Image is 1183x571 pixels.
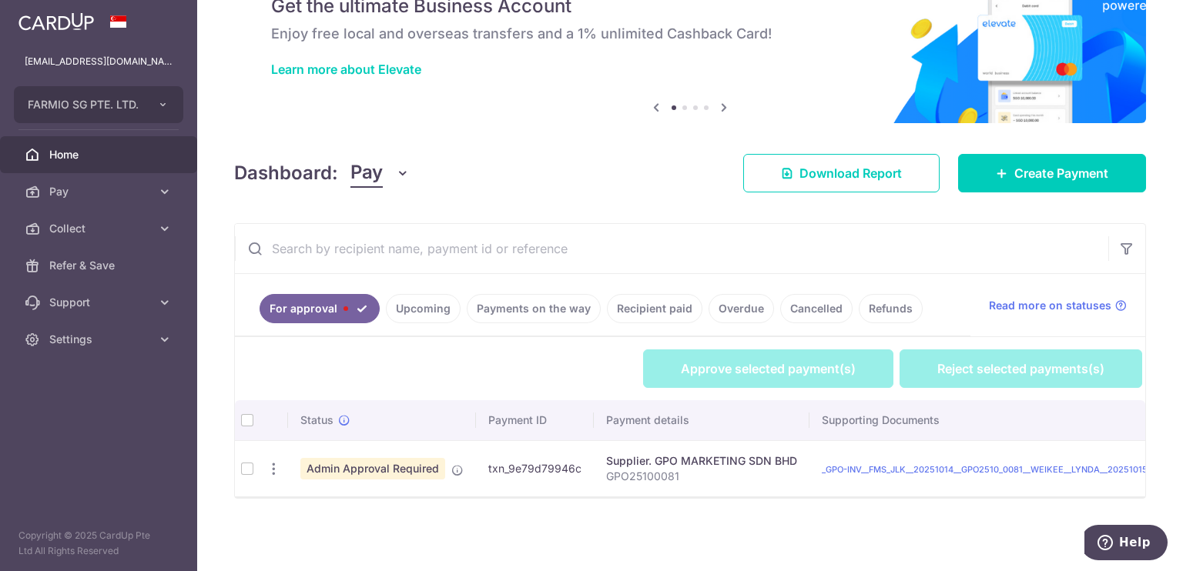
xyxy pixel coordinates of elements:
[14,86,183,123] button: FARMIO SG PTE. LTD.
[958,154,1146,192] a: Create Payment
[386,294,461,323] a: Upcoming
[709,294,774,323] a: Overdue
[476,440,594,496] td: txn_9e79d79946c
[271,25,1109,43] h6: Enjoy free local and overseas transfers and a 1% unlimited Cashback Card!
[780,294,853,323] a: Cancelled
[300,412,333,428] span: Status
[28,97,142,112] span: FARMIO SG PTE. LTD.
[260,294,380,323] a: For approval
[234,159,338,187] h4: Dashboard:
[235,224,1108,273] input: Search by recipient name, payment id or reference
[350,159,383,188] span: Pay
[1014,164,1108,182] span: Create Payment
[49,184,151,199] span: Pay
[1084,525,1168,563] iframe: Opens a widget where you can find more information
[743,154,940,192] a: Download Report
[25,54,173,69] p: [EMAIL_ADDRESS][DOMAIN_NAME]
[606,469,797,484] p: GPO25100081
[49,295,151,310] span: Support
[49,221,151,236] span: Collect
[467,294,601,323] a: Payments on the way
[271,62,421,77] a: Learn more about Elevate
[18,12,94,31] img: CardUp
[859,294,923,323] a: Refunds
[49,332,151,347] span: Settings
[49,258,151,273] span: Refer & Save
[476,400,594,440] th: Payment ID
[607,294,702,323] a: Recipient paid
[606,453,797,469] div: Supplier. GPO MARKETING SDN BHD
[594,400,809,440] th: Payment details
[799,164,902,182] span: Download Report
[300,458,445,479] span: Admin Approval Required
[350,159,410,188] button: Pay
[989,298,1127,313] a: Read more on statuses
[49,147,151,162] span: Home
[989,298,1111,313] span: Read more on statuses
